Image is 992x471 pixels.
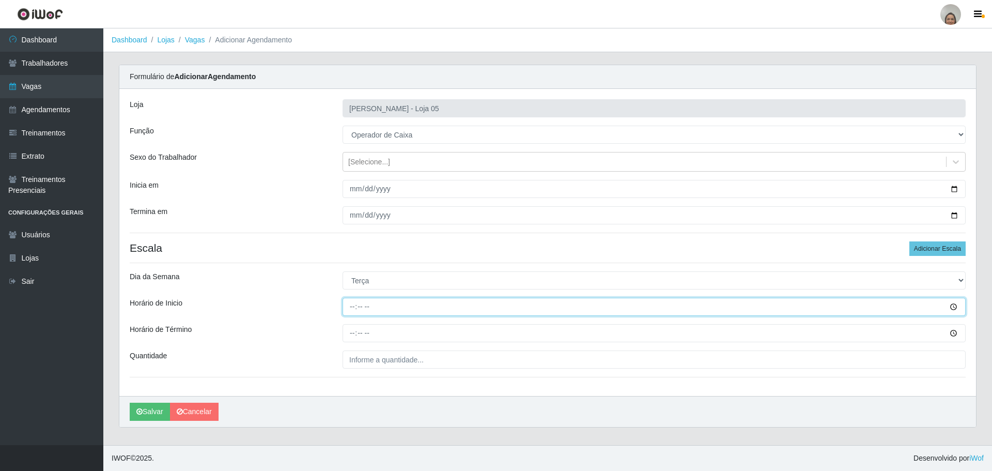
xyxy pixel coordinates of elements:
input: 00/00/0000 [343,180,966,198]
label: Termina em [130,206,167,217]
a: iWof [969,454,984,462]
label: Quantidade [130,351,167,361]
a: Dashboard [112,36,147,44]
div: Formulário de [119,65,976,89]
div: [Selecione...] [348,157,390,168]
label: Dia da Semana [130,271,180,282]
h4: Escala [130,241,966,254]
label: Função [130,126,154,136]
span: IWOF [112,454,131,462]
a: Lojas [157,36,174,44]
input: 00/00/0000 [343,206,966,224]
a: Vagas [185,36,205,44]
label: Sexo do Trabalhador [130,152,197,163]
label: Inicia em [130,180,159,191]
label: Horário de Inicio [130,298,182,309]
span: © 2025 . [112,453,154,464]
button: Salvar [130,403,170,421]
span: Desenvolvido por [913,453,984,464]
nav: breadcrumb [103,28,992,52]
li: Adicionar Agendamento [205,35,292,45]
label: Horário de Término [130,324,192,335]
input: 00:00 [343,324,966,342]
input: 00:00 [343,298,966,316]
strong: Adicionar Agendamento [174,72,256,81]
a: Cancelar [170,403,219,421]
input: Informe a quantidade... [343,351,966,369]
img: CoreUI Logo [17,8,63,21]
label: Loja [130,99,143,110]
button: Adicionar Escala [909,241,966,256]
